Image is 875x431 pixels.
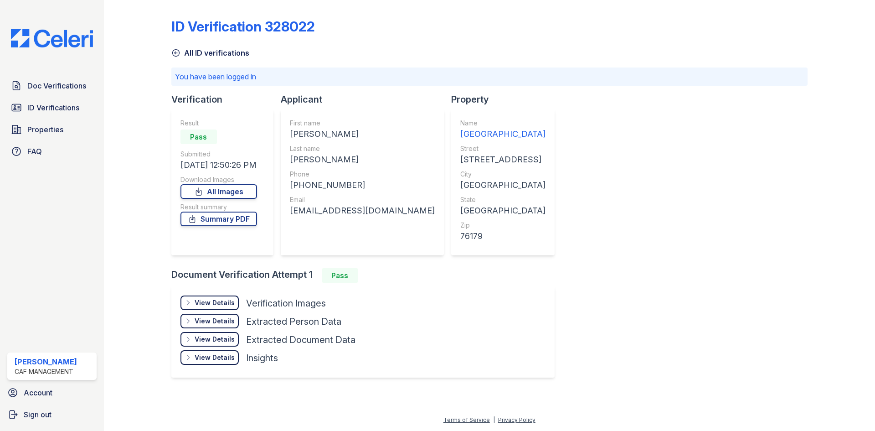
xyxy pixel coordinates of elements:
div: Submitted [180,150,257,159]
div: View Details [195,353,235,362]
div: Phone [290,170,435,179]
div: City [460,170,546,179]
div: Extracted Document Data [246,333,355,346]
div: CAF Management [15,367,77,376]
a: ID Verifications [7,99,97,117]
div: Insights [246,352,278,364]
div: Pass [322,268,358,283]
div: First name [290,119,435,128]
a: Sign out [4,405,100,424]
div: [GEOGRAPHIC_DATA] [460,128,546,140]
div: [PERSON_NAME] [290,153,435,166]
div: [DATE] 12:50:26 PM [180,159,257,171]
a: FAQ [7,142,97,161]
div: Last name [290,144,435,153]
div: [GEOGRAPHIC_DATA] [460,204,546,217]
div: Street [460,144,546,153]
div: ID Verification 328022 [171,18,315,35]
div: Download Images [180,175,257,184]
p: You have been logged in [175,71,804,82]
a: All ID verifications [171,47,249,58]
div: Verification [171,93,281,106]
a: Account [4,384,100,402]
div: [GEOGRAPHIC_DATA] [460,179,546,192]
div: [PHONE_NUMBER] [290,179,435,192]
span: Properties [27,124,63,135]
div: Applicant [281,93,451,106]
div: Verification Images [246,297,326,310]
div: Result summary [180,203,257,212]
a: Summary PDF [180,212,257,226]
a: Privacy Policy [498,416,535,423]
span: Account [24,387,52,398]
div: Result [180,119,257,128]
div: Document Verification Attempt 1 [171,268,562,283]
div: State [460,195,546,204]
div: View Details [195,298,235,307]
div: Pass [180,130,217,144]
div: 76179 [460,230,546,243]
img: CE_Logo_Blue-a8612792a0a2168367f1c8372b55b34899dd931a85d93a1a3d3e32e68fde9ad4.png [4,29,100,47]
span: ID Verifications [27,102,79,113]
div: Email [290,195,435,204]
a: Name [GEOGRAPHIC_DATA] [460,119,546,140]
a: Doc Verifications [7,77,97,95]
div: Property [451,93,562,106]
a: Terms of Service [443,416,490,423]
div: Zip [460,221,546,230]
div: [PERSON_NAME] [15,356,77,367]
a: Properties [7,120,97,139]
div: | [493,416,495,423]
div: View Details [195,317,235,326]
span: Doc Verifications [27,80,86,91]
div: View Details [195,335,235,344]
span: Sign out [24,409,51,420]
div: Extracted Person Data [246,315,341,328]
div: [EMAIL_ADDRESS][DOMAIN_NAME] [290,204,435,217]
span: FAQ [27,146,42,157]
div: Name [460,119,546,128]
a: All Images [180,184,257,199]
div: [PERSON_NAME] [290,128,435,140]
div: [STREET_ADDRESS] [460,153,546,166]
